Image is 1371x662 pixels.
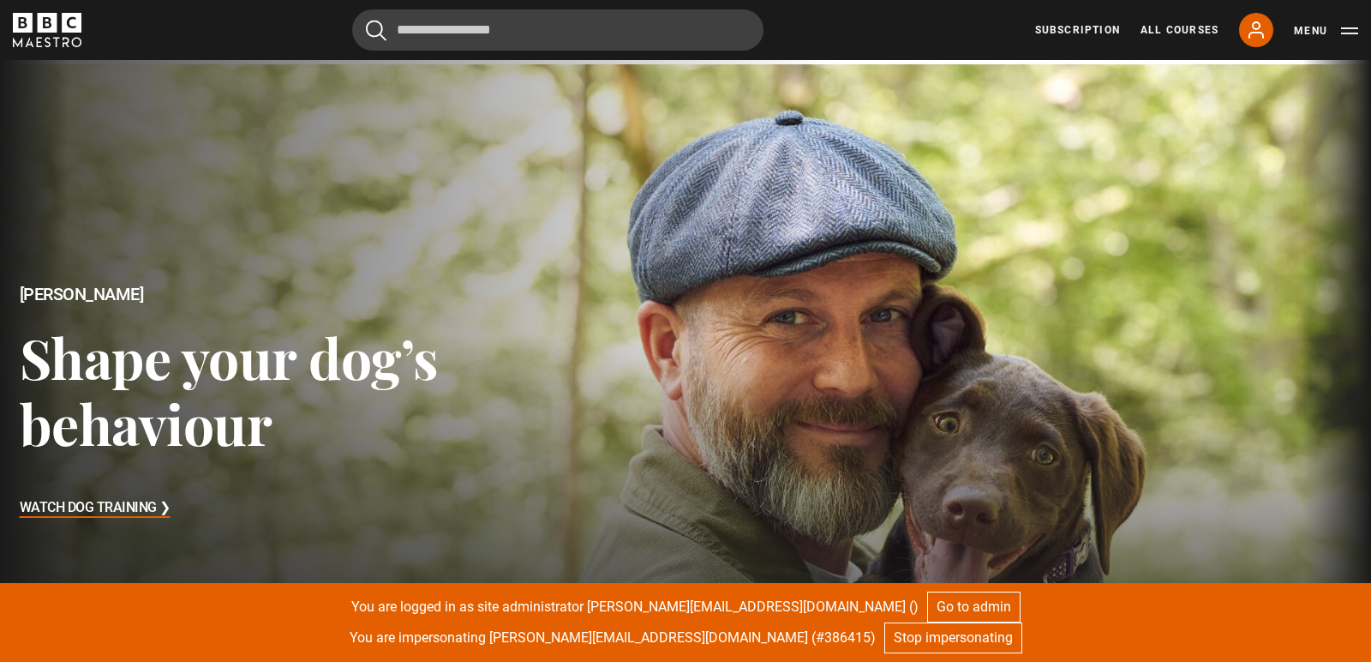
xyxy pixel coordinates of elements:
a: Go to admin [927,592,1021,623]
button: Toggle navigation [1294,22,1358,39]
input: Search [352,9,763,51]
svg: BBC Maestro [13,13,81,47]
a: Stop impersonating [884,623,1022,653]
button: Submit the search query [366,20,386,41]
a: Subscription [1035,22,1120,38]
a: All Courses [1141,22,1218,38]
h3: Watch Dog Training ❯ [20,496,171,521]
h2: [PERSON_NAME] [20,285,549,304]
h3: Shape your dog’s behaviour [20,324,549,457]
